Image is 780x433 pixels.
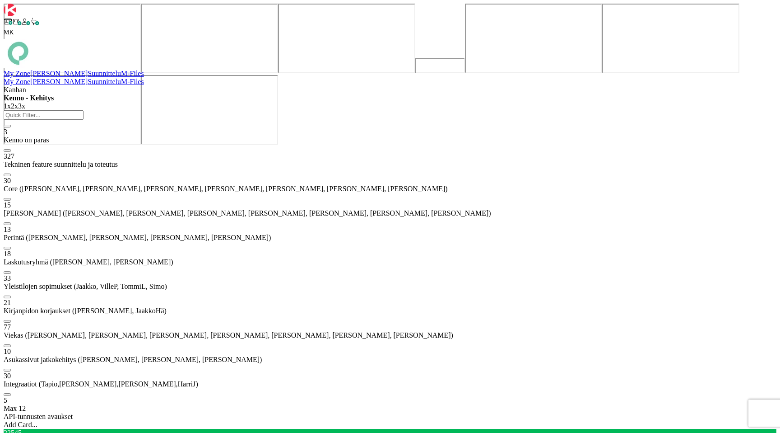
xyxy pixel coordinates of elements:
a: My Zone [4,78,30,85]
b: Kenno - Kehitys [4,94,54,102]
span: 1x [4,102,11,110]
iframe: UserGuiding Product Updates [602,4,739,73]
span: Tekninen feature suunnittelu ja toteutus [4,160,118,168]
span: 5 [4,396,7,404]
span: 15 [4,201,11,209]
a: Suunnittelu [88,70,121,77]
span: 327 [4,152,14,160]
iframe: UserGuiding AI Assistant Launcher [4,75,141,145]
span: 33 [4,274,11,282]
span: 30 [4,177,11,184]
span: Add Card... [4,421,37,428]
span: Perintä (Jaakko, PetriH, MikkoV, Pasi) [4,234,271,241]
span: Asukassivut jatkokehitys (Rasmus, TommiH, Bella) [4,356,262,363]
span: Viekas (Samuli, Saara, Mika, Pirjo, Keijo, TommiHä, Rasmus) [4,331,453,339]
span: Kenno on paras [4,136,49,144]
iframe: UserGuiding AI Assistant [141,75,278,145]
span: API-tunnusten avaukset [4,413,73,420]
span: 30 [4,372,11,380]
span: 13 [4,226,11,233]
span: 18 [4,250,11,258]
a: M-Files [121,70,144,77]
span: Kanban [4,86,26,94]
span: 2x [11,102,18,110]
span: Core (Pasi, Jussi, JaakkoHä, Jyri, Leo, MikkoK, Väinö) [4,185,448,193]
a: M-Files [121,78,144,85]
span: 3x [18,102,25,110]
span: 3 [4,128,7,136]
span: 10 [4,348,11,355]
span: 21 [4,299,11,306]
span: Kirjanpidon korjaukset (Jussi, JaakkoHä) [4,307,167,315]
a: [PERSON_NAME] [30,70,88,77]
input: Quick Filter... [4,110,84,120]
a: My Zone [4,70,30,77]
span: Halti (Sebastian, VilleH, Riikka, Antti, MikkoV, PetriH, PetriM) [4,209,491,217]
span: 77 [4,323,11,331]
a: Suunnittelu [88,78,121,85]
span: Laskutusryhmä (Antti, Keijo) [4,258,173,266]
a: [PERSON_NAME] [30,78,88,85]
span: Integraatiot (Tapio,Santeri,Marko,HarriJ) [4,380,198,388]
iframe: UserGuiding Knowledge Base [465,4,602,73]
span: Yleistilojen sopimukset (Jaakko, VilleP, TommiL, Simo) [4,282,167,290]
div: Max 12 [4,405,776,413]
